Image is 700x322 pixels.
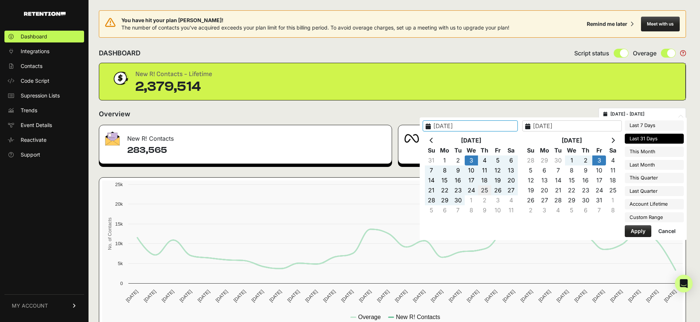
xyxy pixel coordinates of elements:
text: [DATE] [412,289,426,303]
td: 22 [565,185,579,195]
span: Event Details [21,121,52,129]
th: Mo [438,145,451,155]
h2: DASHBOARD [99,48,141,58]
button: Meet with us [641,17,680,31]
text: [DATE] [376,289,390,303]
text: [DATE] [627,289,641,303]
td: 25 [478,185,491,195]
th: [DATE] [538,136,606,145]
a: MY ACCOUNT [4,294,84,317]
div: 2,379,514 [135,79,212,94]
li: Last 31 Days [625,134,684,144]
text: 0 [120,281,123,286]
td: 8 [606,205,620,215]
li: Last Quarter [625,186,684,196]
td: 2 [579,155,592,165]
td: 31 [425,155,438,165]
th: Sa [505,145,518,155]
span: Overage [633,49,656,58]
td: 24 [465,185,478,195]
td: 17 [592,175,606,185]
text: [DATE] [160,289,175,303]
td: 22 [438,185,451,195]
text: [DATE] [573,289,588,303]
th: Mo [538,145,551,155]
th: Fr [592,145,606,155]
text: [DATE] [179,289,193,303]
a: Trends [4,105,84,116]
th: Tu [451,145,465,155]
td: 13 [538,175,551,185]
th: Fr [491,145,505,155]
text: New R! Contacts [396,314,440,320]
text: 10k [115,241,123,246]
a: Supression Lists [4,90,84,102]
text: [DATE] [519,289,534,303]
td: 27 [505,185,518,195]
span: Support [21,151,40,158]
td: 20 [505,175,518,185]
text: [DATE] [502,289,516,303]
text: [DATE] [322,289,336,303]
h4: 283,565 [127,144,386,156]
button: Remind me later [584,17,637,31]
td: 19 [524,185,538,195]
a: Integrations [4,45,84,57]
td: 13 [505,165,518,175]
h2: Overview [99,109,130,119]
span: Integrations [21,48,49,55]
span: Dashboard [21,33,47,40]
td: 4 [606,155,620,165]
td: 18 [606,175,620,185]
td: 30 [551,155,565,165]
a: Reactivate [4,134,84,146]
text: [DATE] [430,289,444,303]
td: 5 [524,165,538,175]
text: [DATE] [645,289,659,303]
text: [DATE] [268,289,283,303]
text: [DATE] [537,289,552,303]
th: Sa [606,145,620,155]
span: You have hit your plan [PERSON_NAME]! [121,17,509,24]
button: Cancel [652,225,682,237]
text: No. of Contacts [107,217,112,250]
td: 30 [579,195,592,205]
td: 18 [478,175,491,185]
span: Script status [574,49,609,58]
td: 7 [551,165,565,175]
span: Contacts [21,62,42,70]
td: 10 [491,205,505,215]
text: [DATE] [214,289,229,303]
text: [DATE] [304,289,319,303]
th: Su [524,145,538,155]
td: 26 [524,195,538,205]
img: Retention.com [24,12,66,16]
td: 8 [565,165,579,175]
text: [DATE] [484,289,498,303]
text: [DATE] [609,289,624,303]
th: We [565,145,579,155]
th: [DATE] [438,136,505,145]
td: 4 [505,195,518,205]
td: 17 [465,175,478,185]
text: [DATE] [250,289,265,303]
text: [DATE] [448,289,462,303]
td: 9 [451,165,465,175]
img: dollar-coin-05c43ed7efb7bc0c12610022525b4bbbb207c7efeef5aecc26f025e68dcafac9.png [111,69,129,88]
li: Last 7 Days [625,120,684,131]
a: Support [4,149,84,161]
th: Tu [551,145,565,155]
td: 14 [551,175,565,185]
div: Meta Audience [398,125,686,147]
span: The number of contacts you've acquired exceeds your plan limit for this billing period. To avoid ... [121,24,509,31]
td: 10 [592,165,606,175]
td: 7 [451,205,465,215]
td: 7 [592,205,606,215]
text: 15k [115,221,123,227]
td: 28 [551,195,565,205]
td: 14 [425,175,438,185]
th: Su [425,145,438,155]
div: New R! Contacts - Lifetime [135,69,212,79]
td: 25 [606,185,620,195]
td: 3 [592,155,606,165]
